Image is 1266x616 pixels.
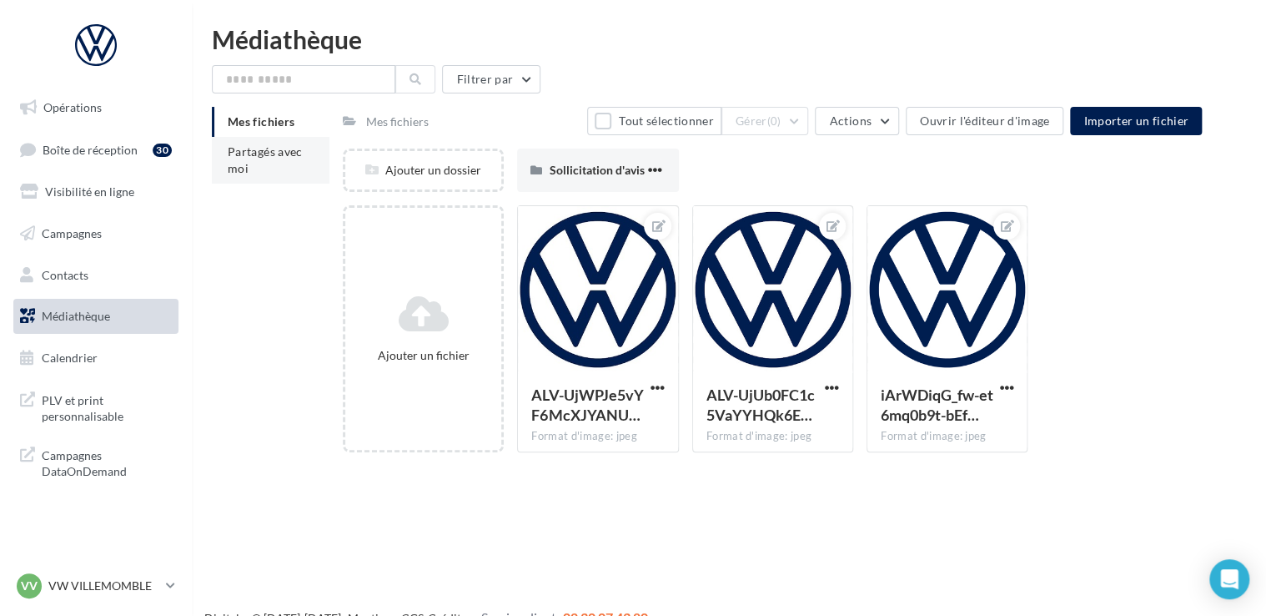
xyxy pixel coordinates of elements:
[815,107,898,135] button: Actions
[442,65,540,93] button: Filtrer par
[1083,114,1188,128] span: Importer un fichier
[721,107,809,135] button: Gérer(0)
[881,429,1013,444] div: Format d'image: jpeg
[42,444,172,480] span: Campagnes DataOnDemand
[10,90,182,125] a: Opérations
[43,100,102,114] span: Opérations
[10,382,182,432] a: PLV et print personnalisable
[21,578,38,594] span: VV
[45,184,134,199] span: Visibilité en ligne
[531,386,643,424] span: ALV-UjWPJe5vYF6McXJYANURAxBfM5GeXLIpT1t2GeFsxEvYLyZ8R0s
[10,341,182,376] a: Calendrier
[42,351,98,365] span: Calendrier
[10,132,182,168] a: Boîte de réception30
[43,142,138,156] span: Boîte de réception
[228,144,303,175] span: Partagés avec moi
[906,107,1063,135] button: Ouvrir l'éditeur d'image
[13,570,178,602] a: VV VW VILLEMOMBLE
[48,578,159,594] p: VW VILLEMOMBLE
[10,216,182,251] a: Campagnes
[352,347,495,364] div: Ajouter un fichier
[228,114,294,129] span: Mes fichiers
[706,386,815,424] span: ALV-UjUb0FC1c5VaYYHQk6EgTi3QMP8S_ozSgYAiYYVzRT_bkOZt_E8
[10,299,182,334] a: Médiathèque
[153,144,172,157] div: 30
[829,114,871,128] span: Actions
[767,114,781,128] span: (0)
[1070,107,1202,135] button: Importer un fichier
[881,386,993,424] span: iArWDiqG_fw-et6mq0b9t-bEf11vXBt7F6UU2pP12bgxNRes53X6OCfctwkxbF7H5mDwEEVHlnzXB1Au=s0
[42,309,110,323] span: Médiathèque
[345,162,501,179] div: Ajouter un dossier
[366,114,429,130] div: Mes fichiers
[531,429,664,444] div: Format d'image: jpeg
[549,163,644,177] span: Sollicitation d'avis
[10,437,182,487] a: Campagnes DataOnDemand
[212,27,1246,52] div: Médiathèque
[706,429,839,444] div: Format d'image: jpeg
[10,174,182,210] a: Visibilité en ligne
[42,226,102,240] span: Campagnes
[42,267,88,281] span: Contacts
[42,389,172,425] span: PLV et print personnalisable
[10,258,182,293] a: Contacts
[587,107,721,135] button: Tout sélectionner
[1209,559,1249,599] div: Open Intercom Messenger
